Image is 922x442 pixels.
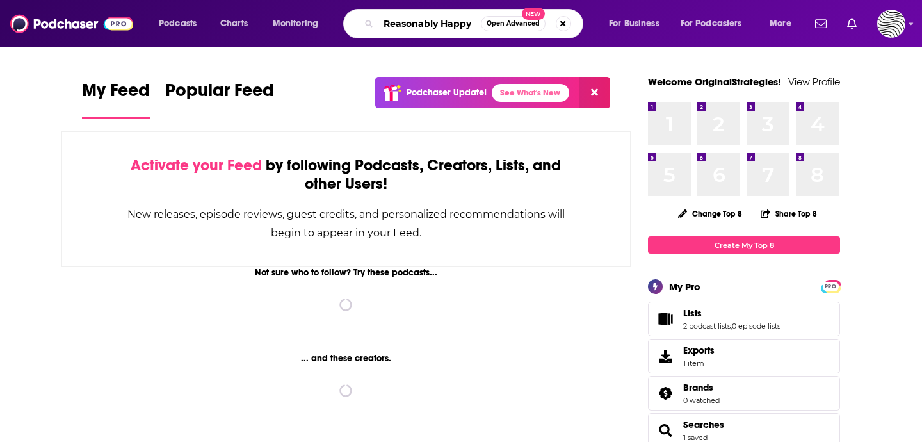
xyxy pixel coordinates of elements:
[648,302,840,336] span: Lists
[731,322,732,331] span: ,
[61,267,631,278] div: Not sure who to follow? Try these podcasts...
[823,282,838,291] span: PRO
[681,15,742,33] span: For Podcasters
[487,20,540,27] span: Open Advanced
[652,384,678,402] a: Brands
[481,16,546,31] button: Open AdvancedNew
[823,281,838,291] a: PRO
[165,79,274,119] a: Popular Feed
[760,201,818,226] button: Share Top 8
[683,307,702,319] span: Lists
[159,15,197,33] span: Podcasts
[131,156,262,175] span: Activate your Feed
[877,10,905,38] button: Show profile menu
[600,13,675,34] button: open menu
[683,419,724,430] a: Searches
[522,8,545,20] span: New
[683,382,713,393] span: Brands
[788,76,840,88] a: View Profile
[683,396,720,405] a: 0 watched
[648,76,781,88] a: Welcome OriginalStrategies!
[732,322,780,331] a: 0 episode lists
[82,79,150,109] span: My Feed
[165,79,274,109] span: Popular Feed
[150,13,213,34] button: open menu
[842,13,862,35] a: Show notifications dropdown
[492,84,569,102] a: See What's New
[683,322,731,331] a: 2 podcast lists
[10,12,133,36] img: Podchaser - Follow, Share and Rate Podcasts
[877,10,905,38] img: User Profile
[877,10,905,38] span: Logged in as OriginalStrategies
[61,353,631,364] div: ... and these creators.
[609,15,659,33] span: For Business
[648,376,840,411] span: Brands
[652,422,678,439] a: Searches
[683,359,715,368] span: 1 item
[683,433,708,442] a: 1 saved
[407,87,487,98] p: Podchaser Update!
[652,347,678,365] span: Exports
[273,15,318,33] span: Monitoring
[264,13,335,34] button: open menu
[683,382,720,393] a: Brands
[378,13,481,34] input: Search podcasts, credits, & more...
[355,9,595,38] div: Search podcasts, credits, & more...
[770,15,791,33] span: More
[82,79,150,119] a: My Feed
[683,307,780,319] a: Lists
[810,13,832,35] a: Show notifications dropdown
[652,310,678,328] a: Lists
[212,13,255,34] a: Charts
[683,345,715,356] span: Exports
[672,13,761,34] button: open menu
[669,281,700,293] div: My Pro
[126,205,566,242] div: New releases, episode reviews, guest credits, and personalized recommendations will begin to appe...
[670,206,750,222] button: Change Top 8
[648,339,840,373] a: Exports
[126,156,566,193] div: by following Podcasts, Creators, Lists, and other Users!
[220,15,248,33] span: Charts
[761,13,807,34] button: open menu
[648,236,840,254] a: Create My Top 8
